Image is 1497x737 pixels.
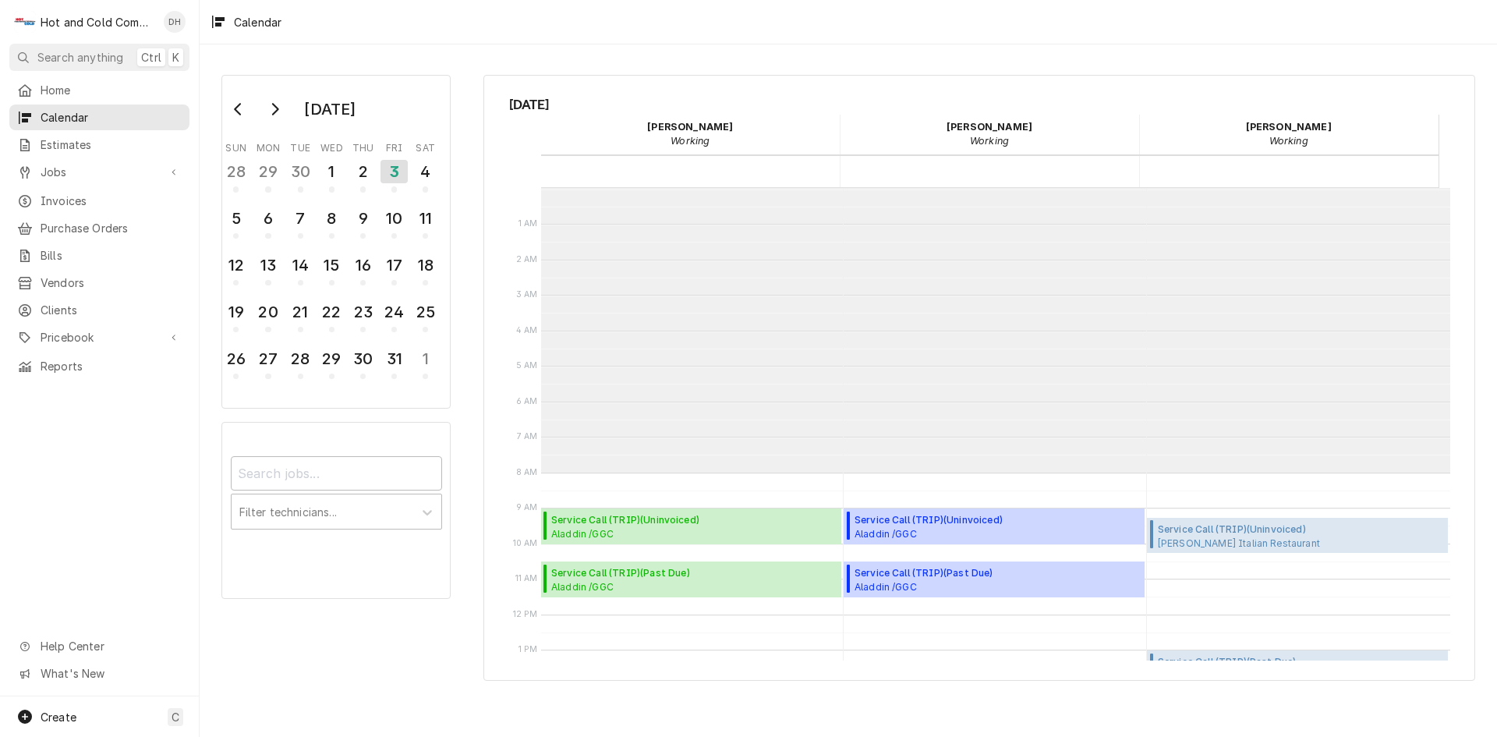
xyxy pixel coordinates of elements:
[970,135,1009,147] em: Working
[9,324,189,350] a: Go to Pricebook
[221,422,451,598] div: Calendar Filters
[41,247,182,264] span: Bills
[410,136,441,155] th: Saturday
[844,562,1145,597] div: Service Call (TRIP)(Past Due)Aladdin /GGCA-Bldg. ([GEOGRAPHIC_DATA],Panda,C-Store) / [STREET_ADDR...
[221,75,451,409] div: Calendar Day Picker
[844,562,1145,597] div: [Service] Service Call (TRIP) Aladdin /GGC A-Bldg. (Chic Fila,Panda,C-Store) / 1000 University Ce...
[351,253,375,277] div: 16
[316,136,347,155] th: Wednesday
[1147,650,1448,686] div: Service Call (TRIP)(Past Due)[PERSON_NAME] Italian Restaurant[PERSON_NAME] / [STREET_ADDRESS]
[288,160,313,183] div: 30
[41,193,182,209] span: Invoices
[844,508,1145,544] div: Service Call (TRIP)(Uninvoiced)Aladdin /GGCDining / [STREET_ADDRESS] D, [GEOGRAPHIC_DATA], GA 30043
[512,360,542,372] span: 5 AM
[252,136,285,155] th: Monday
[671,135,710,147] em: Working
[41,82,182,98] span: Home
[1147,650,1448,686] div: [Service] Service Call (TRIP) Ippolito's Italian Restaurant Ippolito's / 12850 Alpharetta Hwy, Al...
[413,160,437,183] div: 4
[9,77,189,103] a: Home
[855,580,1140,593] span: Aladdin /GGC A-Bldg. ([GEOGRAPHIC_DATA],Panda,C-Store) / [STREET_ADDRESS]
[41,136,182,153] span: Estimates
[41,710,76,724] span: Create
[351,347,375,370] div: 30
[9,105,189,130] a: Calendar
[41,109,182,126] span: Calendar
[256,347,280,370] div: 27
[509,537,542,550] span: 10 AM
[1158,523,1444,537] span: Service Call (TRIP) ( Uninvoiced )
[320,300,344,324] div: 22
[512,395,542,408] span: 6 AM
[224,300,248,324] div: 19
[9,270,189,296] a: Vendors
[231,456,442,491] input: Search jobs...
[14,11,36,33] div: Hot and Cold Commercial Kitchens, Inc.'s Avatar
[9,661,189,686] a: Go to What's New
[256,300,280,324] div: 20
[9,159,189,185] a: Go to Jobs
[382,300,406,324] div: 24
[1246,121,1332,133] strong: [PERSON_NAME]
[164,11,186,33] div: Daryl Harris's Avatar
[509,608,542,621] span: 12 PM
[351,160,375,183] div: 2
[9,215,189,241] a: Purchase Orders
[223,97,254,122] button: Go to previous month
[382,253,406,277] div: 17
[551,513,837,527] span: Service Call (TRIP) ( Uninvoiced )
[1158,655,1337,669] span: Service Call (TRIP) ( Past Due )
[541,508,842,544] div: Service Call (TRIP)(Uninvoiced)Aladdin /GGCDining / [STREET_ADDRESS] D, [GEOGRAPHIC_DATA], GA 30043
[256,207,280,230] div: 6
[511,572,542,585] span: 11 AM
[14,11,36,33] div: H
[224,253,248,277] div: 12
[413,253,437,277] div: 18
[224,207,248,230] div: 5
[379,136,410,155] th: Friday
[380,160,408,183] div: 3
[41,220,182,236] span: Purchase Orders
[9,633,189,659] a: Go to Help Center
[41,275,182,291] span: Vendors
[348,136,379,155] th: Thursday
[1269,135,1308,147] em: Working
[9,353,189,379] a: Reports
[541,562,842,597] div: [Service] Service Call (TRIP) Aladdin /GGC A-Bldg. (Chic Fila,Panda,C-Store) / 1000 University Ce...
[285,136,316,155] th: Tuesday
[541,115,841,154] div: Daryl Harris - Working
[512,324,542,337] span: 4 AM
[840,115,1139,154] div: David Harris - Working
[41,665,180,682] span: What's New
[382,207,406,230] div: 10
[855,566,1140,580] span: Service Call (TRIP) ( Past Due )
[9,44,189,71] button: Search anythingCtrlK
[509,94,1450,115] span: [DATE]
[9,188,189,214] a: Invoices
[551,566,837,580] span: Service Call (TRIP) ( Past Due )
[288,300,313,324] div: 21
[515,643,542,656] span: 1 PM
[172,49,179,66] span: K
[1139,115,1439,154] div: Jason Thomason - Working
[351,300,375,324] div: 23
[256,253,280,277] div: 13
[9,132,189,158] a: Estimates
[512,466,542,479] span: 8 AM
[382,347,406,370] div: 31
[413,347,437,370] div: 1
[172,709,179,725] span: C
[224,160,248,183] div: 28
[844,508,1145,544] div: [Service] Service Call (TRIP) Aladdin /GGC Dining / 1000 University Center Ln Bldg. D, Lawrencevi...
[164,11,186,33] div: DH
[299,96,361,122] div: [DATE]
[320,207,344,230] div: 8
[647,121,733,133] strong: [PERSON_NAME]
[513,431,542,443] span: 7 AM
[41,302,182,318] span: Clients
[947,121,1032,133] strong: [PERSON_NAME]
[1147,518,1448,554] div: [Service] Service Call (TRIP) Ippolito's Italian Restaurant Ippolito's Italian Restaurant (Swanee...
[551,580,837,593] span: Aladdin /GGC A-Bldg. ([GEOGRAPHIC_DATA],Panda,C-Store) / [STREET_ADDRESS]
[320,160,344,183] div: 1
[855,527,1140,540] span: Aladdin /GGC Dining / [STREET_ADDRESS] D, [GEOGRAPHIC_DATA], GA 30043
